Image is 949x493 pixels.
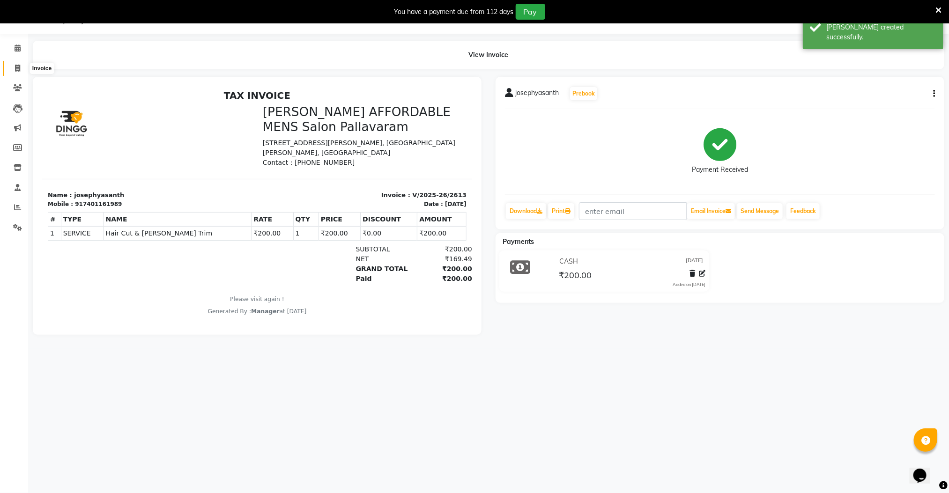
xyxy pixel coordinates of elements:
iframe: chat widget [910,456,940,484]
h2: TAX INVOICE [6,4,424,15]
div: Bill created successfully. [826,22,936,42]
div: ₹200.00 [369,188,430,198]
p: Please visit again ! [6,209,424,217]
button: Send Message [737,203,783,219]
span: CASH [560,257,578,266]
a: Feedback [786,203,820,219]
th: PRICE [276,126,318,140]
td: ₹200.00 [209,140,251,154]
input: enter email [579,202,687,220]
div: Mobile : [6,114,31,122]
button: Prebook [570,87,597,100]
th: RATE [209,126,251,140]
td: ₹200.00 [276,140,318,154]
div: Invoice [30,63,54,74]
th: NAME [61,126,209,140]
div: NET [308,168,369,178]
span: Manager [209,222,237,228]
th: TYPE [19,126,61,140]
p: Name : josephyasanth [6,104,209,114]
div: Date : [382,114,401,122]
a: Print [548,203,574,219]
div: Generated By : at [DATE] [6,221,424,229]
div: [DATE] [403,114,424,122]
td: ₹200.00 [375,140,424,154]
div: ₹200.00 [369,158,430,168]
span: Payments [503,237,534,246]
div: 917401161989 [33,114,80,122]
button: Email Invoice [687,203,735,219]
div: GRAND TOTAL [308,178,369,188]
div: View Invoice [33,41,944,69]
div: SUBTOTAL [308,158,369,168]
th: QTY [251,126,276,140]
td: SERVICE [19,140,61,154]
p: [STREET_ADDRESS][PERSON_NAME], [GEOGRAPHIC_DATA][PERSON_NAME], [GEOGRAPHIC_DATA] [221,52,424,72]
div: Added on [DATE] [673,281,705,288]
div: ₹169.49 [369,168,430,178]
th: DISCOUNT [319,126,375,140]
button: Pay [516,4,545,20]
td: 1 [6,140,19,154]
p: Contact : [PHONE_NUMBER] [221,72,424,81]
p: Invoice : V/2025-26/2613 [221,104,424,114]
div: Paid [308,188,369,198]
span: ₹200.00 [559,270,592,283]
div: ₹200.00 [369,178,430,188]
span: Hair Cut & [PERSON_NAME] Trim [63,142,207,152]
span: [DATE] [686,257,703,266]
td: ₹0.00 [319,140,375,154]
div: You have a payment due from 112 days [394,7,514,17]
span: josephyasanth [515,88,559,101]
h3: [PERSON_NAME] AFFORDABLE MENS Salon Pallavaram [221,19,424,48]
div: Payment Received [692,165,748,175]
td: 1 [251,140,276,154]
a: Download [506,203,546,219]
th: AMOUNT [375,126,424,140]
th: # [6,126,19,140]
